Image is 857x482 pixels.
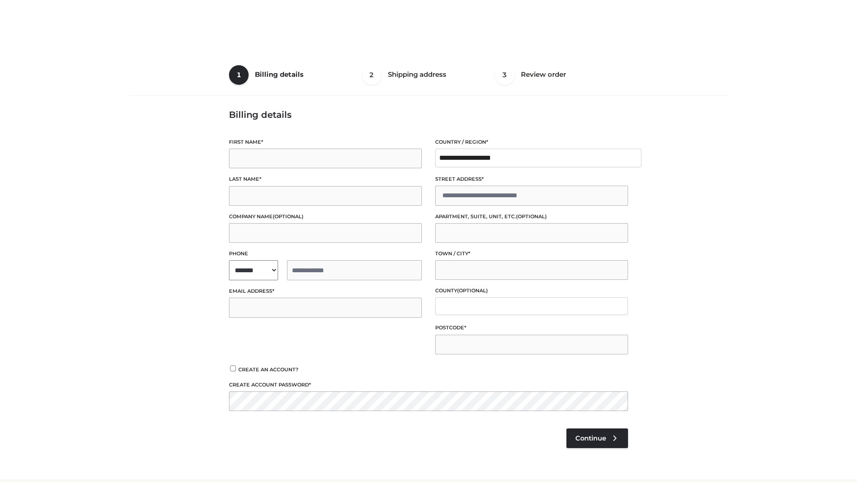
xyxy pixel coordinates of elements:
label: Company name [229,212,422,221]
label: Last name [229,175,422,183]
span: (optional) [457,287,488,294]
span: 3 [495,65,515,85]
a: Continue [566,428,628,448]
span: (optional) [516,213,547,220]
label: Postcode [435,324,628,332]
label: Email address [229,287,422,295]
h3: Billing details [229,109,628,120]
label: Country / Region [435,138,628,146]
label: Street address [435,175,628,183]
span: Billing details [255,70,304,79]
label: Town / City [435,249,628,258]
span: Shipping address [388,70,446,79]
span: (optional) [273,213,304,220]
span: Review order [521,70,566,79]
span: Create an account? [238,366,299,373]
label: First name [229,138,422,146]
label: County [435,287,628,295]
span: 2 [362,65,382,85]
span: Continue [575,434,606,442]
label: Create account password [229,381,628,389]
input: Create an account? [229,366,237,371]
span: 1 [229,65,249,85]
label: Apartment, suite, unit, etc. [435,212,628,221]
label: Phone [229,249,422,258]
